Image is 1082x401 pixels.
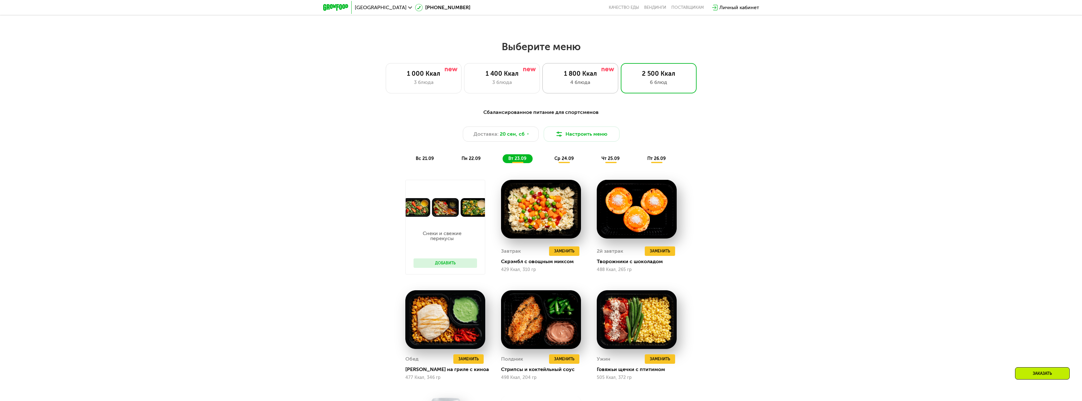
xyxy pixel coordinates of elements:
[453,354,484,364] button: Заменить
[1015,367,1070,380] div: Заказать
[471,79,533,86] div: 3 блюда
[508,156,526,161] span: вт 23.09
[354,109,728,116] div: Сбалансированное питание для спортсменов
[392,79,455,86] div: 3 блюда
[405,375,485,380] div: 477 Ккал, 346 гр
[474,130,499,138] span: Доставка:
[554,248,574,254] span: Заменить
[405,366,490,373] div: [PERSON_NAME] на гриле с киноа
[597,258,682,265] div: Творожники с шоколадом
[458,356,479,362] span: Заменить
[501,246,521,256] div: Завтрак
[650,356,670,362] span: Заменить
[627,79,690,86] div: 6 блюд
[544,127,620,142] button: Настроить меню
[644,5,666,10] a: Вендинги
[501,366,586,373] div: Стрипсы и коктейльный соус
[462,156,481,161] span: пн 22.09
[597,246,623,256] div: 2й завтрак
[597,375,677,380] div: 505 Ккал, 372 гр
[597,354,610,364] div: Ужин
[415,4,470,11] a: [PHONE_NUMBER]
[549,354,579,364] button: Заменить
[650,248,670,254] span: Заменить
[392,70,455,77] div: 1 000 Ккал
[645,354,675,364] button: Заменить
[609,5,639,10] a: Качество еды
[416,156,434,161] span: вс 21.09
[355,5,407,10] span: [GEOGRAPHIC_DATA]
[597,267,677,272] div: 488 Ккал, 265 гр
[554,156,574,161] span: ср 24.09
[601,156,620,161] span: чт 25.09
[645,246,675,256] button: Заменить
[647,156,666,161] span: пт 26.09
[671,5,704,10] div: поставщикам
[549,70,612,77] div: 1 800 Ккал
[501,258,586,265] div: Скрэмбл с овощным миксом
[549,246,579,256] button: Заменить
[554,356,574,362] span: Заменить
[549,79,612,86] div: 4 блюда
[501,375,581,380] div: 498 Ккал, 204 гр
[405,354,419,364] div: Обед
[719,4,759,11] div: Личный кабинет
[501,354,523,364] div: Полдник
[471,70,533,77] div: 1 400 Ккал
[627,70,690,77] div: 2 500 Ккал
[500,130,525,138] span: 20 сен, сб
[20,40,1062,53] h2: Выберите меню
[414,258,477,268] button: Добавить
[597,366,682,373] div: Говяжьи щечки с птитимом
[501,267,581,272] div: 429 Ккал, 310 гр
[414,231,471,241] p: Снеки и свежие перекусы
